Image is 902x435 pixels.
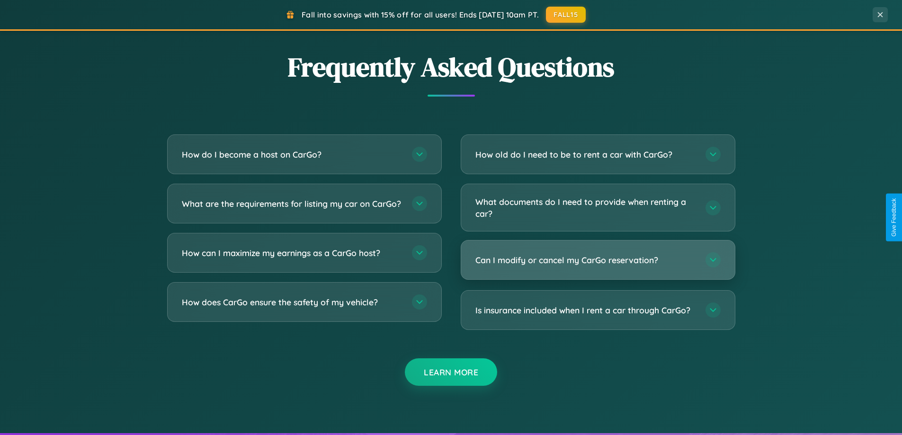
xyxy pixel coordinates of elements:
h3: What documents do I need to provide when renting a car? [475,196,696,219]
h3: Is insurance included when I rent a car through CarGo? [475,304,696,316]
h3: What are the requirements for listing my car on CarGo? [182,198,402,210]
h3: How old do I need to be to rent a car with CarGo? [475,149,696,160]
div: Give Feedback [891,198,897,237]
button: FALL15 [546,7,586,23]
h3: How can I maximize my earnings as a CarGo host? [182,247,402,259]
h3: How do I become a host on CarGo? [182,149,402,160]
button: Learn More [405,358,497,386]
h2: Frequently Asked Questions [167,49,735,85]
h3: Can I modify or cancel my CarGo reservation? [475,254,696,266]
span: Fall into savings with 15% off for all users! Ends [DATE] 10am PT. [302,10,539,19]
h3: How does CarGo ensure the safety of my vehicle? [182,296,402,308]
